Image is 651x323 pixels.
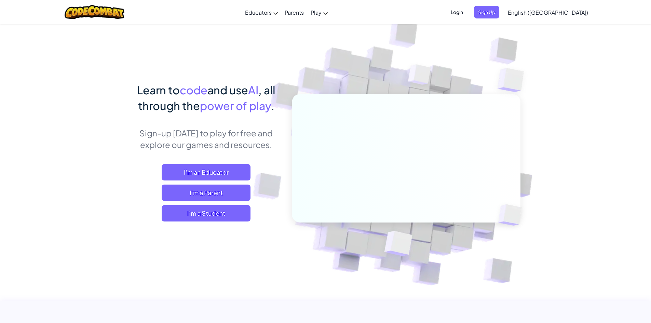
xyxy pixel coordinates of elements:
[307,3,331,22] a: Play
[248,83,258,97] span: AI
[484,51,543,109] img: Overlap cubes
[180,83,207,97] span: code
[367,216,429,273] img: Overlap cubes
[200,99,271,112] span: power of play
[487,190,538,240] img: Overlap cubes
[242,3,281,22] a: Educators
[162,185,250,201] a: I'm a Parent
[474,6,499,18] button: Sign Up
[447,6,467,18] button: Login
[281,3,307,22] a: Parents
[162,164,250,180] a: I'm an Educator
[245,9,272,16] span: Educators
[65,5,124,19] img: CodeCombat logo
[504,3,592,22] a: English ([GEOGRAPHIC_DATA])
[508,9,588,16] span: English ([GEOGRAPHIC_DATA])
[395,51,444,102] img: Overlap cubes
[131,127,282,150] p: Sign-up [DATE] to play for free and explore our games and resources.
[311,9,322,16] span: Play
[162,205,250,221] button: I'm a Student
[137,83,180,97] span: Learn to
[271,99,274,112] span: .
[207,83,248,97] span: and use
